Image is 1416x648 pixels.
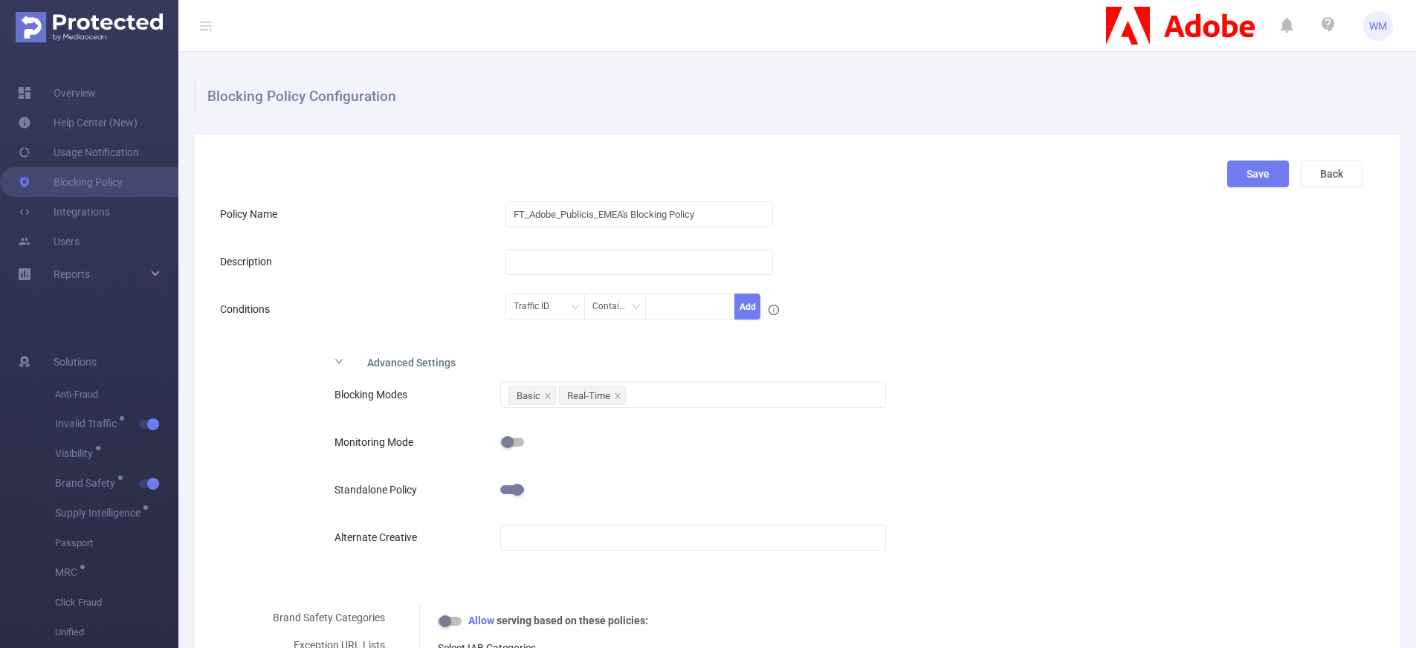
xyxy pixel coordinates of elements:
[55,618,178,647] span: Unified
[220,208,285,220] label: Policy Name
[55,448,98,459] span: Visibility
[334,436,421,448] label: Monitoring Mode
[55,588,178,618] span: Click Fraud
[497,615,648,626] b: serving based on these policies:
[567,386,610,406] div: Real-Time
[220,303,277,315] label: Conditions
[54,347,97,377] span: Solutions
[592,294,639,319] div: Contains
[55,380,178,409] span: Anti-Fraud
[54,268,90,280] span: Reports
[220,256,279,268] label: Description
[614,392,621,401] i: icon: close
[18,78,96,108] a: Overview
[55,478,120,488] span: Brand Safety
[55,567,83,577] span: MRC
[220,604,403,632] div: Brand Safety Categories
[16,12,163,42] img: Protected Media
[18,108,138,137] a: Help Center (New)
[55,528,178,558] span: Passport
[1227,161,1289,187] button: Save
[632,302,641,313] i: icon: down
[55,508,146,518] span: Supply Intelligence
[517,386,540,406] div: Basic
[544,392,552,401] i: icon: close
[18,167,123,197] a: Blocking Policy
[734,294,760,320] button: Add
[508,386,556,405] li: Basic
[334,357,343,366] i: icon: right
[559,386,626,405] li: Real-Time
[334,531,424,543] label: Alternate Creative
[1301,161,1362,187] button: Back
[18,227,80,256] a: Users
[55,418,122,429] span: Invalid Traffic
[323,346,1008,377] div: icon: rightAdvanced Settings
[466,615,497,626] b: Allow
[1369,11,1387,41] span: WM
[334,484,424,496] label: Standalone Policy
[18,197,110,227] a: Integrations
[54,259,90,289] a: Reports
[514,294,560,319] div: Traffic ID
[193,82,1388,111] h1: Blocking Policy Configuration
[769,305,779,315] i: icon: info-circle
[18,137,139,167] a: Usage Notification
[571,302,580,313] i: icon: down
[334,389,415,401] label: Blocking Modes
